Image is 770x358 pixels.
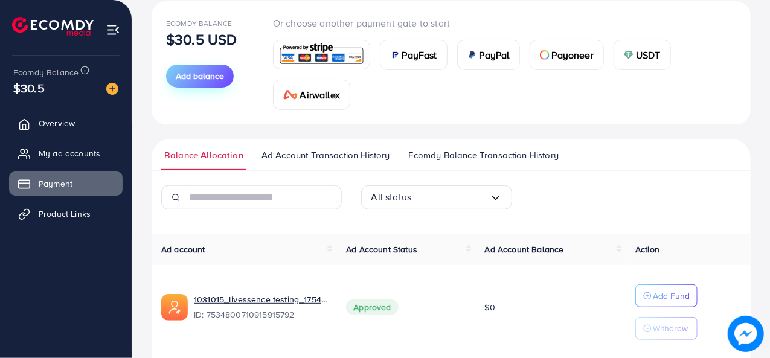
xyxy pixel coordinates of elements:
[402,48,437,62] span: PayFast
[9,171,123,196] a: Payment
[161,294,188,321] img: ic-ads-acc.e4c84228.svg
[653,321,688,336] p: Withdraw
[9,141,123,165] a: My ad accounts
[485,243,564,255] span: Ad Account Balance
[176,70,224,82] span: Add balance
[161,243,205,255] span: Ad account
[273,80,350,110] a: cardAirwallex
[361,185,512,209] div: Search for option
[13,79,45,97] span: $30.5
[13,66,79,78] span: Ecomdy Balance
[635,284,698,307] button: Add Fund
[277,42,366,68] img: card
[635,243,659,255] span: Action
[390,50,400,60] img: card
[166,18,232,28] span: Ecomdy Balance
[411,188,489,206] input: Search for option
[408,149,559,162] span: Ecomdy Balance Transaction History
[467,50,477,60] img: card
[194,293,327,305] a: 1031015_livessence testing_1754332532515
[540,50,550,60] img: card
[273,16,736,30] p: Or choose another payment gate to start
[485,301,495,313] span: $0
[194,308,327,321] span: ID: 7534800710915915792
[624,50,634,60] img: card
[300,88,340,102] span: Airwallex
[12,17,94,36] img: logo
[371,188,412,206] span: All status
[39,147,100,159] span: My ad accounts
[346,243,417,255] span: Ad Account Status
[380,40,448,70] a: cardPayFast
[653,289,690,303] p: Add Fund
[614,40,671,70] a: cardUSDT
[106,83,118,95] img: image
[194,293,327,321] div: <span class='underline'>1031015_livessence testing_1754332532515</span></br>7534800710915915792
[166,32,237,46] p: $30.5 USD
[480,48,510,62] span: PayPal
[39,117,75,129] span: Overview
[636,48,661,62] span: USDT
[635,317,698,340] button: Withdraw
[530,40,604,70] a: cardPayoneer
[39,177,72,190] span: Payment
[728,316,764,352] img: image
[283,90,298,100] img: card
[106,23,120,37] img: menu
[9,202,123,226] a: Product Links
[39,208,91,220] span: Product Links
[273,40,370,69] a: card
[552,48,594,62] span: Payoneer
[346,299,398,315] span: Approved
[9,111,123,135] a: Overview
[164,149,243,162] span: Balance Allocation
[261,149,390,162] span: Ad Account Transaction History
[457,40,520,70] a: cardPayPal
[166,65,234,88] button: Add balance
